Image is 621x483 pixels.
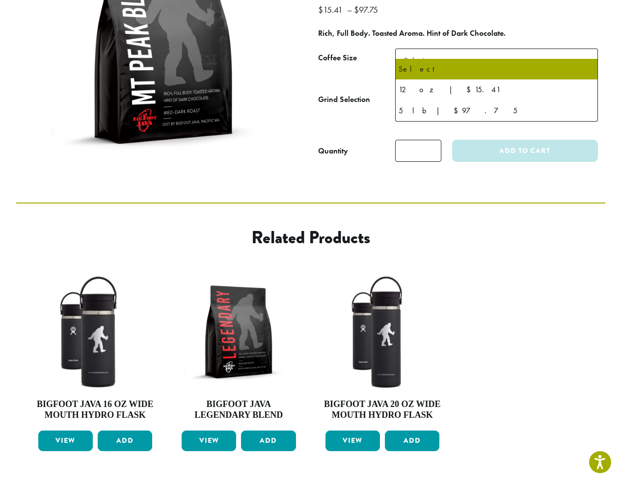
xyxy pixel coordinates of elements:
[318,51,395,65] label: Coffee Size
[318,145,348,157] div: Quantity
[318,93,395,107] label: Grind Selection
[318,4,323,15] span: $
[179,399,298,420] h4: Bigfoot Java Legendary Blend
[36,399,155,420] h4: Bigfoot Java 16 oz Wide Mouth Hydro Flask
[325,431,380,451] a: View
[323,273,442,427] a: Bigfoot Java 20 oz Wide Mouth Hydro Flask
[385,431,439,451] button: Add
[400,51,434,70] span: Select
[347,4,352,15] span: –
[452,140,597,162] button: Add to cart
[36,273,155,392] img: LO2863-BFJ-Hydro-Flask-16oz-WM-wFlex-Sip-Lid-Black-300x300.jpg
[318,4,345,15] bdi: 15.41
[179,273,298,392] img: BFJ_Legendary_12oz-300x300.png
[399,82,594,97] div: 12 oz | $15.41
[354,4,359,15] span: $
[36,273,155,427] a: Bigfoot Java 16 oz Wide Mouth Hydro Flask
[182,431,236,451] a: View
[354,4,380,15] bdi: 97.75
[399,103,594,118] div: 5 lb | $97.75
[395,49,598,73] span: Select
[323,273,442,392] img: LO2867-BFJ-Hydro-Flask-20oz-WM-wFlex-Sip-Lid-Black-300x300.jpg
[38,431,93,451] a: View
[318,28,506,38] b: Rich, Full Body. Toasted Aroma. Hint of Dark Chocolate.
[95,227,526,248] h2: Related products
[98,431,152,451] button: Add
[395,140,441,162] input: Product quantity
[323,399,442,420] h4: Bigfoot Java 20 oz Wide Mouth Hydro Flask
[241,431,296,451] button: Add
[179,273,298,427] a: Bigfoot Java Legendary Blend
[396,59,597,79] li: Select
